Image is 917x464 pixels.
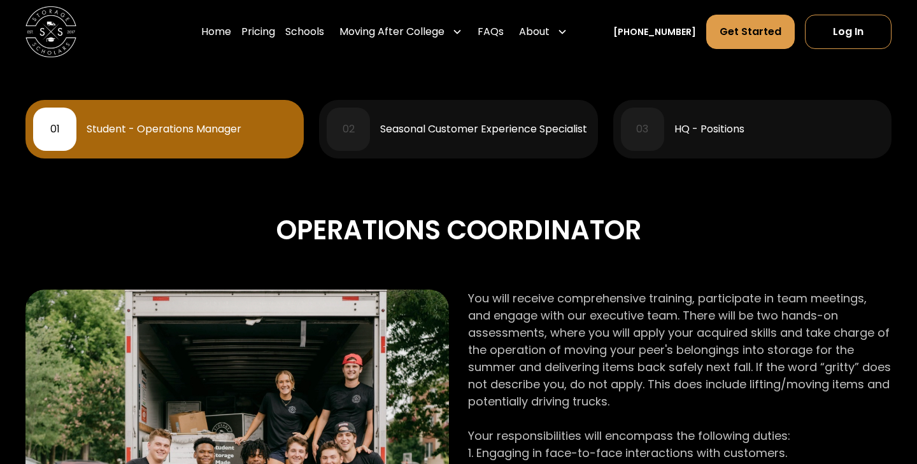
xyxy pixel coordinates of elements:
[519,24,550,39] div: About
[25,6,76,57] img: Storage Scholars main logo
[50,124,60,134] div: 01
[514,14,572,50] div: About
[87,124,241,134] div: Student - Operations Manager
[478,14,504,50] a: FAQs
[805,15,892,49] a: Log In
[334,14,467,50] div: Moving After College
[613,25,696,39] a: [PHONE_NUMBER]
[241,14,275,50] a: Pricing
[380,124,587,134] div: Seasonal Customer Experience Specialist
[339,24,444,39] div: Moving After College
[285,14,324,50] a: Schools
[674,124,744,134] div: HQ - Positions
[636,124,648,134] div: 03
[343,124,355,134] div: 02
[201,14,231,50] a: Home
[25,209,892,252] div: Operations Coordinator
[706,15,795,49] a: Get Started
